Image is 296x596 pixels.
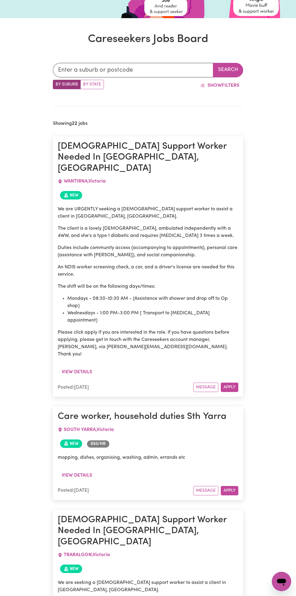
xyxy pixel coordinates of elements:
button: Apply for this job [221,486,238,495]
li: Wednesdays - 1:00 PM-3:00 PM ( Transport to [MEDICAL_DATA] appointment) [67,309,238,324]
p: We are seeking a [DEMOGRAPHIC_DATA] support worker to assist a client in [GEOGRAPHIC_DATA], [GEOG... [58,579,238,594]
h1: [DEMOGRAPHIC_DATA] Support Worker Needed In [GEOGRAPHIC_DATA], [GEOGRAPHIC_DATA] [58,515,238,548]
span: Job rate per hour [87,440,109,448]
span: Job posted within the last 30 days [60,191,82,199]
button: View details [58,470,96,481]
div: Posted: [DATE] [58,384,193,391]
li: Mondays - 08:30-10:30 AM - (Assistance with shower and drop off to Op shop) [67,295,238,309]
div: Posted: [DATE] [58,487,193,494]
label: Search by state [80,80,104,89]
button: Search [213,63,243,77]
b: 22 [72,121,77,126]
p: The shift will be on the following days/times: [58,283,238,290]
input: Enter a suburb or postcode [53,63,213,77]
button: View details [58,366,96,378]
p: Please click apply if you are interested in the role. If you have questions before applying, plea... [58,329,238,358]
button: Message [193,383,218,392]
span: SOUTH YARRA , Victoria [64,427,114,432]
span: TRARALGON , Victoria [64,552,110,557]
span: Job posted within the last 30 days [60,439,82,448]
span: Job posted within the last 30 days [60,565,82,573]
button: ShowFilters [196,80,243,91]
span: Show [208,83,222,88]
button: Message [193,486,218,495]
p: mopping, dishes, organising, washing, admin, errands etc [58,454,238,461]
iframe: Button to launch messaging window [272,572,291,591]
span: WANTIRNA , Victoria [64,179,106,184]
p: We are URGENTLY seeking a [DEMOGRAPHIC_DATA] support worker to assist a client in [GEOGRAPHIC_DAT... [58,206,238,220]
h2: Showing jobs [53,121,88,127]
label: Search by suburb/post code [53,80,81,89]
p: An NDIS worker screening check, a car, and a driver's license are needed for this service. [58,264,238,278]
button: Apply for this job [221,383,238,392]
p: Duties include community access (accompanying to appointments), personal care (assistance with [P... [58,244,238,259]
h1: [DEMOGRAPHIC_DATA] Support Worker Needed In [GEOGRAPHIC_DATA], [GEOGRAPHIC_DATA] [58,141,238,174]
h1: Care worker, household duties Sth Yarra [58,411,238,422]
p: The client is a lovely [DEMOGRAPHIC_DATA], ambulated independently with a 4WW, and she's a type 1... [58,225,238,239]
